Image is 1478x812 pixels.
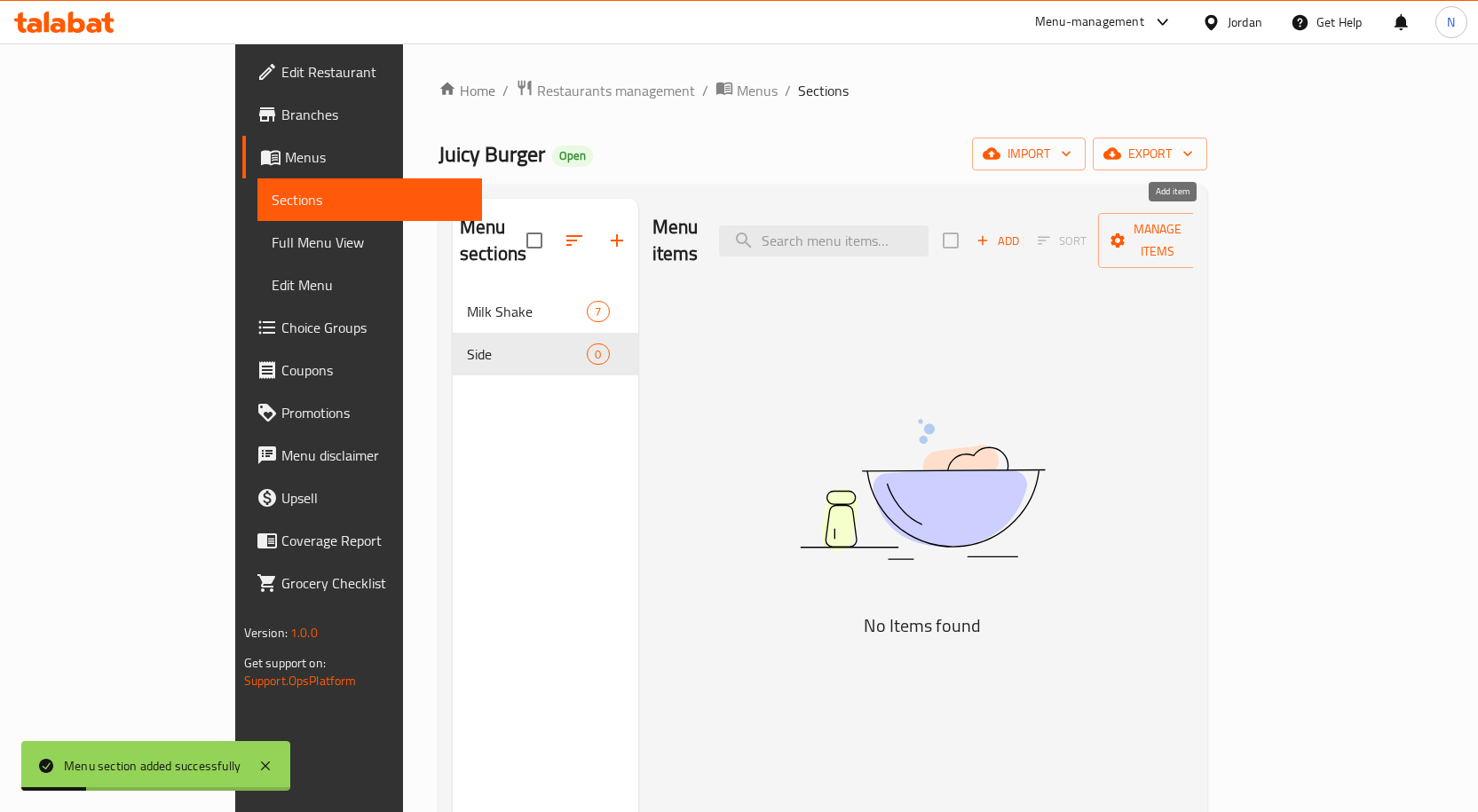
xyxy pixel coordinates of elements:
[257,264,482,306] a: Edit Menu
[596,219,638,262] button: Add section
[1093,138,1207,170] button: export
[467,301,587,322] span: Milk Shake
[537,80,695,101] span: Restaurants management
[467,343,587,365] span: Side
[588,346,608,363] span: 0
[439,79,1207,102] nav: breadcrumb
[285,146,468,168] span: Menus
[552,146,593,167] div: Open
[785,80,791,101] li: /
[1447,12,1455,32] span: N
[798,80,849,101] span: Sections
[552,148,593,163] span: Open
[281,359,468,381] span: Coupons
[281,572,468,594] span: Grocery Checklist
[242,391,482,434] a: Promotions
[242,562,482,604] a: Grocery Checklist
[281,317,468,338] span: Choice Groups
[242,434,482,477] a: Menu disclaimer
[272,189,468,210] span: Sections
[244,669,357,692] a: Support.OpsPlatform
[700,372,1144,607] img: dish.svg
[272,274,468,296] span: Edit Menu
[588,304,608,320] span: 7
[242,306,482,349] a: Choice Groups
[242,349,482,391] a: Coupons
[460,214,526,267] h2: Menu sections
[281,530,468,551] span: Coverage Report
[244,651,326,674] span: Get support on:
[242,51,482,93] a: Edit Restaurant
[516,222,553,259] span: Select all sections
[257,221,482,264] a: Full Menu View
[453,333,638,375] div: Side0
[281,487,468,508] span: Upsell
[281,445,468,466] span: Menu disclaimer
[453,290,638,333] div: Milk Shake7
[1107,143,1193,165] span: export
[553,219,596,262] span: Sort sections
[439,134,545,174] span: Juicy Burger
[737,80,778,101] span: Menus
[244,621,288,644] span: Version:
[702,80,708,101] li: /
[242,136,482,178] a: Menus
[972,138,1086,170] button: import
[974,231,1022,251] span: Add
[242,477,482,519] a: Upsell
[1026,227,1098,255] span: Sort items
[64,756,241,776] div: Menu section added successfully
[257,178,482,221] a: Sections
[719,225,929,256] input: search
[242,519,482,562] a: Coverage Report
[587,343,609,365] div: items
[1035,12,1144,33] div: Menu-management
[453,283,638,382] nav: Menu sections
[1228,12,1262,32] div: Jordan
[986,143,1071,165] span: import
[1098,213,1217,268] button: Manage items
[281,104,468,125] span: Branches
[242,93,482,136] a: Branches
[700,611,1144,640] h5: No Items found
[272,232,468,253] span: Full Menu View
[281,402,468,423] span: Promotions
[281,61,468,83] span: Edit Restaurant
[652,214,699,267] h2: Menu items
[715,79,778,102] a: Menus
[969,227,1026,255] button: Add
[516,79,695,102] a: Restaurants management
[290,621,318,644] span: 1.0.0
[1112,218,1203,263] span: Manage items
[502,80,509,101] li: /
